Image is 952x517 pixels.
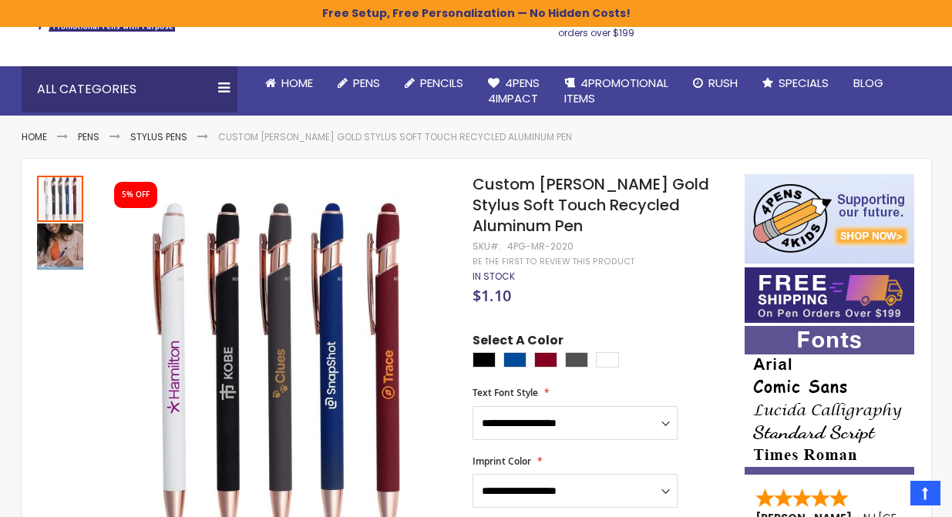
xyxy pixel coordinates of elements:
[745,326,914,475] img: font-personalization-examples
[281,75,313,91] span: Home
[473,455,531,468] span: Imprint Color
[37,223,83,270] img: Custom Lexi Rose Gold Stylus Soft Touch Recycled Aluminum Pen
[910,481,940,505] a: Top
[473,386,538,399] span: Text Font Style
[253,66,325,100] a: Home
[473,352,496,368] div: Black
[708,75,738,91] span: Rush
[122,190,150,200] div: 5% OFF
[130,130,187,143] a: Stylus Pens
[779,75,829,91] span: Specials
[745,174,914,264] img: 4pens 4 kids
[473,332,563,353] span: Select A Color
[853,75,883,91] span: Blog
[78,130,99,143] a: Pens
[22,130,47,143] a: Home
[681,66,750,100] a: Rush
[473,240,501,253] strong: SKU
[552,66,681,116] a: 4PROMOTIONALITEMS
[37,222,83,270] div: Custom Lexi Rose Gold Stylus Soft Touch Recycled Aluminum Pen
[488,75,540,106] span: 4Pens 4impact
[473,270,515,283] div: Availability
[473,173,709,237] span: Custom [PERSON_NAME] Gold Stylus Soft Touch Recycled Aluminum Pen
[37,174,85,222] div: Custom Lexi Rose Gold Stylus Soft Touch Recycled Aluminum Pen
[22,66,237,112] div: All Categories
[473,256,634,267] a: Be the first to review this product
[750,66,841,100] a: Specials
[473,270,515,283] span: In stock
[564,75,668,106] span: 4PROMOTIONAL ITEMS
[565,352,588,368] div: Gunmetal
[218,131,572,143] li: Custom [PERSON_NAME] Gold Stylus Soft Touch Recycled Aluminum Pen
[503,352,526,368] div: Dark Blue
[473,285,511,306] span: $1.10
[534,352,557,368] div: Burgundy
[507,240,574,253] div: 4PG-MR-2020
[745,267,914,323] img: Free shipping on orders over $199
[420,75,463,91] span: Pencils
[476,66,552,116] a: 4Pens4impact
[596,352,619,368] div: White
[353,75,380,91] span: Pens
[325,66,392,100] a: Pens
[392,66,476,100] a: Pencils
[841,66,896,100] a: Blog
